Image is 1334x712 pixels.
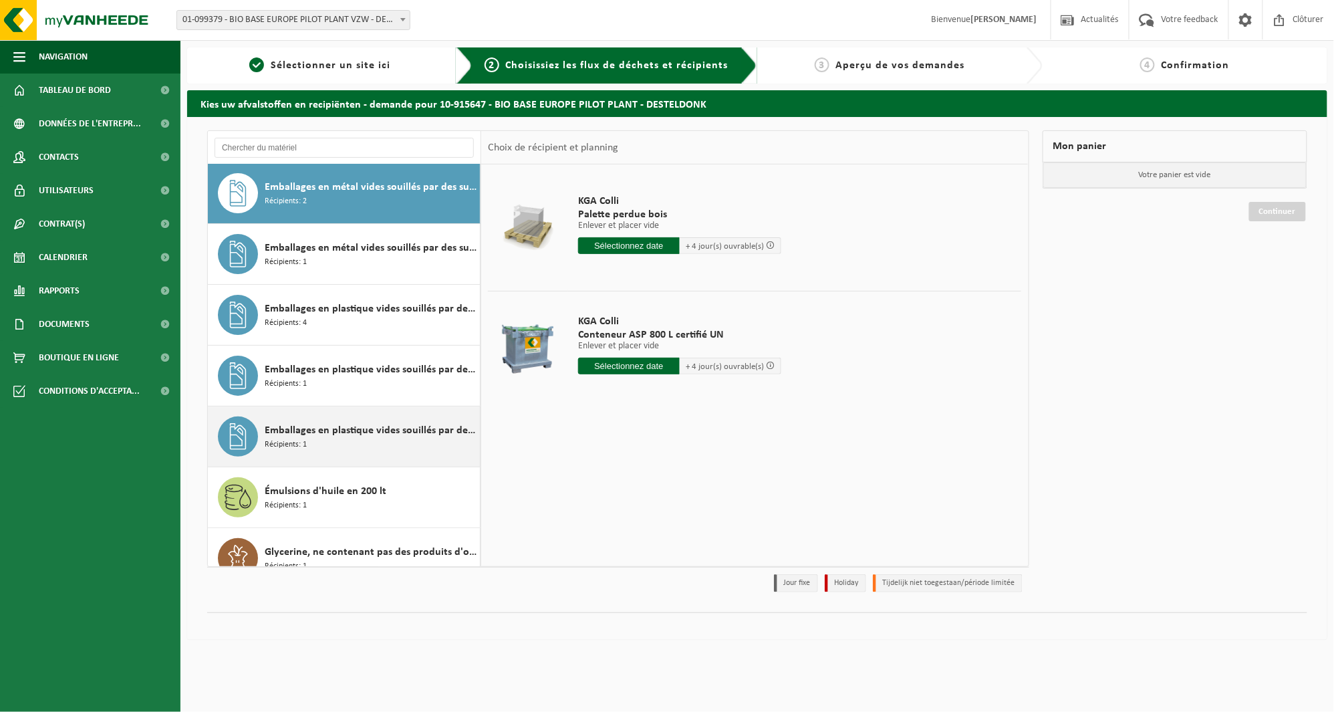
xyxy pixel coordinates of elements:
button: Glycerine, ne contenant pas des produits d'origine animale Récipients: 1 [208,528,481,589]
div: Choix de récipient et planning [481,131,625,164]
span: Contrat(s) [39,207,85,241]
button: Emballages en plastique vides souillés par des substances oxydants (comburant) Récipients: 1 [208,346,481,406]
p: Enlever et placer vide [578,221,781,231]
span: Émulsions d'huile en 200 lt [265,483,386,499]
span: Sélectionner un site ici [271,60,390,71]
span: Emballages en métal vides souillés par des substances toxiques [265,240,477,256]
span: Utilisateurs [39,174,94,207]
span: KGA Colli [578,315,781,328]
span: 2 [485,57,499,72]
span: + 4 jour(s) ouvrable(s) [686,242,764,251]
span: Aperçu de vos demandes [836,60,965,71]
strong: [PERSON_NAME] [970,15,1037,25]
span: Choisissiez les flux de déchets et récipients [506,60,728,71]
div: Mon panier [1043,130,1308,162]
span: Tableau de bord [39,74,111,107]
span: Récipients: 1 [265,499,307,512]
a: Continuer [1249,202,1306,221]
span: Récipients: 1 [265,378,307,390]
span: Récipients: 1 [265,560,307,573]
span: Emballages en plastique vides souillés par des substances oxydants (comburant) [265,362,477,378]
span: Récipients: 1 [265,439,307,451]
span: Glycerine, ne contenant pas des produits d'origine animale [265,544,477,560]
span: Navigation [39,40,88,74]
span: 1 [249,57,264,72]
span: Palette perdue bois [578,208,781,221]
span: Rapports [39,274,80,308]
button: Emballages en métal vides souillés par des substances dangereuses Récipients: 2 [208,163,481,224]
button: Emballages en métal vides souillés par des substances toxiques Récipients: 1 [208,224,481,285]
span: Emballages en plastique vides souillés par des substances toxiques [265,423,477,439]
input: Chercher du matériel [215,138,474,158]
span: Emballages en métal vides souillés par des substances dangereuses [265,179,477,195]
span: Boutique en ligne [39,341,119,374]
p: Votre panier est vide [1043,162,1307,188]
span: 01-099379 - BIO BASE EUROPE PILOT PLANT VZW - DESTELDONK [176,10,410,30]
span: Emballages en plastique vides souillés par des substances dangereuses [265,301,477,317]
button: Émulsions d'huile en 200 lt Récipients: 1 [208,467,481,528]
span: 01-099379 - BIO BASE EUROPE PILOT PLANT VZW - DESTELDONK [177,11,410,29]
button: Emballages en plastique vides souillés par des substances dangereuses Récipients: 4 [208,285,481,346]
input: Sélectionnez date [578,237,680,254]
li: Jour fixe [774,574,818,592]
span: + 4 jour(s) ouvrable(s) [686,362,764,371]
span: Récipients: 4 [265,317,307,330]
span: Documents [39,308,90,341]
span: Conteneur ASP 800 L certifié UN [578,328,781,342]
span: KGA Colli [578,195,781,208]
span: Contacts [39,140,79,174]
h2: Kies uw afvalstoffen en recipiënten - demande pour 10-915647 - BIO BASE EUROPE PILOT PLANT - DEST... [187,90,1327,116]
span: Données de l'entrepr... [39,107,141,140]
span: Conditions d'accepta... [39,374,140,408]
span: 4 [1140,57,1155,72]
span: Confirmation [1162,60,1230,71]
p: Enlever et placer vide [578,342,781,351]
span: Calendrier [39,241,88,274]
span: 3 [815,57,829,72]
a: 1Sélectionner un site ici [194,57,446,74]
input: Sélectionnez date [578,358,680,374]
li: Tijdelijk niet toegestaan/période limitée [873,574,1023,592]
li: Holiday [825,574,866,592]
button: Emballages en plastique vides souillés par des substances toxiques Récipients: 1 [208,406,481,467]
span: Récipients: 1 [265,256,307,269]
span: Récipients: 2 [265,195,307,208]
